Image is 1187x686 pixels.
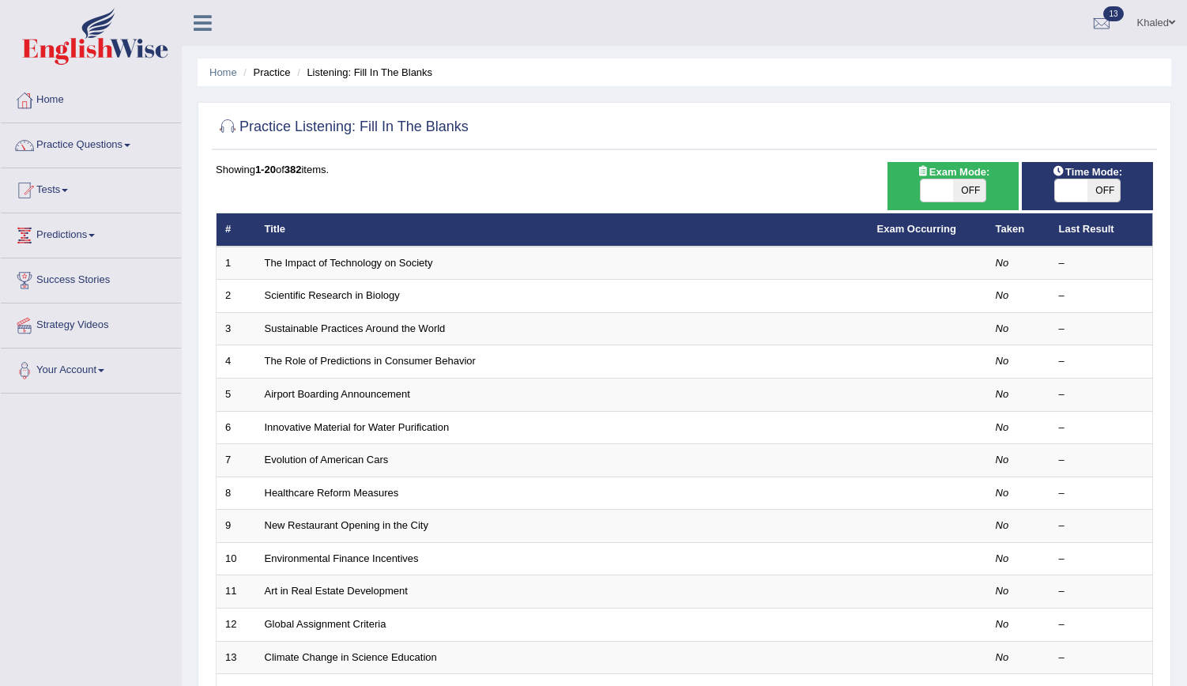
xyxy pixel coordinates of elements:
div: – [1059,387,1144,402]
div: – [1059,453,1144,468]
div: – [1059,256,1144,271]
td: 12 [217,608,256,641]
td: 3 [217,312,256,345]
a: Healthcare Reform Measures [265,487,399,499]
td: 8 [217,477,256,510]
td: 4 [217,345,256,379]
em: No [996,322,1009,334]
td: 11 [217,575,256,609]
h2: Practice Listening: Fill In The Blanks [216,115,469,139]
a: Strategy Videos [1,303,181,343]
a: Innovative Material for Water Purification [265,421,450,433]
li: Practice [239,65,290,80]
a: The Role of Predictions in Consumer Behavior [265,355,476,367]
em: No [996,519,1009,531]
a: New Restaurant Opening in the City [265,519,428,531]
td: 13 [217,641,256,674]
a: Tests [1,168,181,208]
em: No [996,651,1009,663]
em: No [996,585,1009,597]
a: Climate Change in Science Education [265,651,437,663]
td: 1 [217,247,256,280]
em: No [996,355,1009,367]
a: Global Assignment Criteria [265,618,386,630]
a: Sustainable Practices Around the World [265,322,446,334]
div: – [1059,322,1144,337]
em: No [996,257,1009,269]
div: – [1059,354,1144,369]
em: No [996,552,1009,564]
b: 1-20 [255,164,276,175]
div: – [1059,584,1144,599]
a: The Impact of Technology on Society [265,257,433,269]
th: Taken [987,213,1050,247]
a: Home [1,78,181,118]
a: Airport Boarding Announcement [265,388,410,400]
a: Exam Occurring [877,223,956,235]
td: 5 [217,379,256,412]
a: Evolution of American Cars [265,454,389,465]
a: Environmental Finance Incentives [265,552,419,564]
li: Listening: Fill In The Blanks [293,65,432,80]
em: No [996,289,1009,301]
td: 6 [217,411,256,444]
span: Exam Mode: [910,164,996,180]
div: Showing of items. [216,162,1153,177]
em: No [996,421,1009,433]
div: – [1059,486,1144,501]
em: No [996,487,1009,499]
a: Practice Questions [1,123,181,163]
div: – [1059,650,1144,665]
div: – [1059,420,1144,435]
div: Show exams occurring in exams [887,162,1019,210]
th: Title [256,213,869,247]
a: Success Stories [1,258,181,298]
td: 7 [217,444,256,477]
td: 2 [217,280,256,313]
em: No [996,454,1009,465]
span: 13 [1103,6,1123,21]
th: Last Result [1050,213,1153,247]
em: No [996,618,1009,630]
a: Scientific Research in Biology [265,289,400,301]
div: – [1059,552,1144,567]
em: No [996,388,1009,400]
a: Art in Real Estate Development [265,585,408,597]
a: Home [209,66,237,78]
span: OFF [1087,179,1121,202]
b: 382 [285,164,302,175]
span: Time Mode: [1046,164,1129,180]
a: Predictions [1,213,181,253]
div: – [1059,518,1144,533]
th: # [217,213,256,247]
td: 9 [217,510,256,543]
div: – [1059,288,1144,303]
div: – [1059,617,1144,632]
a: Your Account [1,349,181,388]
span: OFF [953,179,986,202]
td: 10 [217,542,256,575]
